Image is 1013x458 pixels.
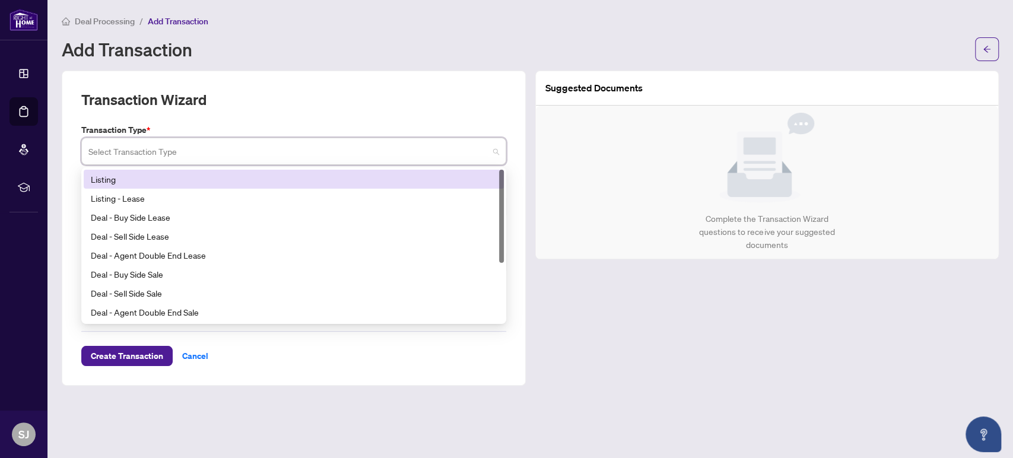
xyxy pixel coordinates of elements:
article: Suggested Documents [545,81,643,96]
span: Cancel [182,346,208,365]
div: Deal - Sell Side Sale [91,287,497,300]
span: Add Transaction [148,16,208,27]
button: Cancel [173,346,218,366]
div: Listing - Lease [91,192,497,205]
div: Deal - Sell Side Sale [84,284,504,303]
button: Create Transaction [81,346,173,366]
span: SJ [18,426,29,443]
h2: Transaction Wizard [81,90,207,109]
div: Listing [84,170,504,189]
div: Deal - Buy Side Sale [84,265,504,284]
div: Deal - Sell Side Lease [84,227,504,246]
div: Deal - Buy Side Sale [91,268,497,281]
div: Deal - Agent Double End Lease [84,246,504,265]
span: arrow-left [983,45,991,53]
div: Deal - Sell Side Lease [91,230,497,243]
span: home [62,17,70,26]
img: Null State Icon [719,113,814,203]
div: Deal - Buy Side Lease [91,211,497,224]
div: Deal - Agent Double End Sale [91,306,497,319]
li: / [139,14,143,28]
div: Deal - Agent Double End Lease [91,249,497,262]
label: Transaction Type [81,123,506,136]
div: Listing - Lease [84,189,504,208]
div: Complete the Transaction Wizard questions to receive your suggested documents [687,212,847,252]
div: Deal - Buy Side Lease [84,208,504,227]
div: Listing [91,173,497,186]
div: Deal - Agent Double End Sale [84,303,504,322]
h1: Add Transaction [62,40,192,59]
span: Deal Processing [75,16,135,27]
button: Open asap [966,416,1001,452]
span: Create Transaction [91,346,163,365]
img: logo [9,9,38,31]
